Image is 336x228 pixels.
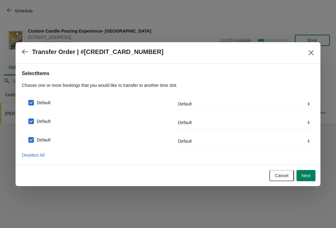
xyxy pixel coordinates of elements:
p: Choose one or more bookings that you would like to transfer to another time slot. [22,82,314,88]
span: Default [37,100,50,106]
h2: Select Items [22,70,314,77]
span: Deselect All [22,153,44,158]
span: Next [301,173,310,178]
h2: Transfer Order | #[CREDIT_CARD_NUMBER] [32,48,163,56]
button: Cancel [269,170,294,181]
button: Deselect All [19,150,47,161]
span: Default [37,118,50,124]
button: Next [296,170,315,181]
button: Close [306,47,317,58]
span: Default [37,137,50,143]
span: Cancel [275,173,289,178]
